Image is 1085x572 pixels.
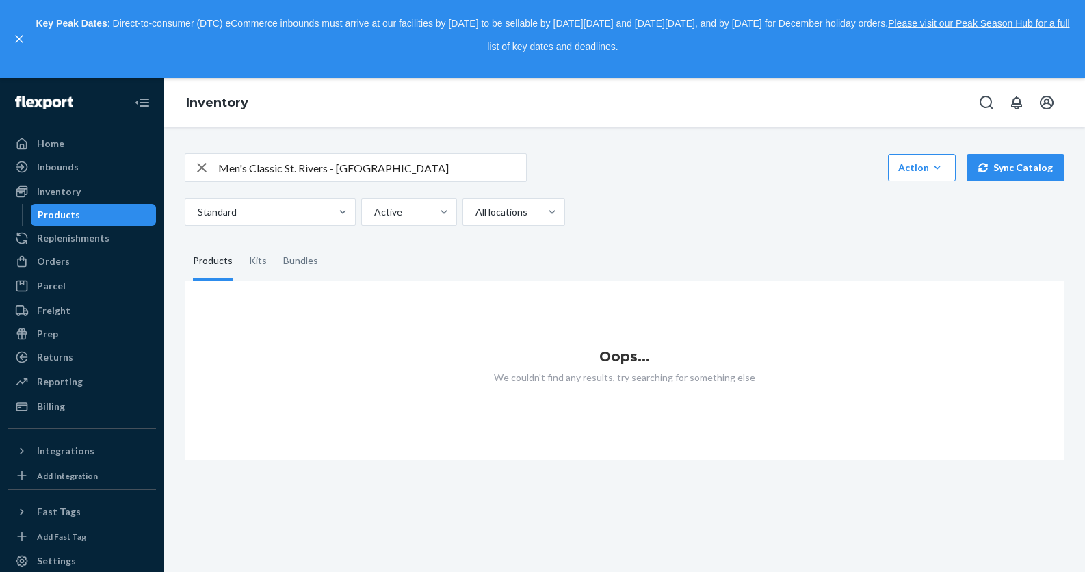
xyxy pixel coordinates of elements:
[373,205,374,219] input: Active
[37,255,70,268] div: Orders
[37,470,98,482] div: Add Integration
[973,89,1000,116] button: Open Search Box
[8,181,156,203] a: Inventory
[15,96,73,109] img: Flexport logo
[129,89,156,116] button: Close Navigation
[967,154,1064,181] button: Sync Catalog
[37,160,79,174] div: Inbounds
[37,375,83,389] div: Reporting
[474,205,475,219] input: All locations
[37,400,65,413] div: Billing
[218,154,526,181] input: Search inventory by name or sku
[8,275,156,297] a: Parcel
[37,231,109,245] div: Replenishments
[12,32,26,46] button: close,
[33,12,1073,58] p: : Direct-to-consumer (DTC) eCommerce inbounds must arrive at our facilities by [DATE] to be sella...
[37,304,70,317] div: Freight
[8,156,156,178] a: Inbounds
[8,467,156,484] a: Add Integration
[37,444,94,458] div: Integrations
[38,208,80,222] div: Products
[37,350,73,364] div: Returns
[31,204,157,226] a: Products
[185,349,1064,364] h1: Oops...
[487,18,1069,52] a: Please visit our Peak Season Hub for a full list of key dates and deadlines.
[8,395,156,417] a: Billing
[175,83,259,123] ol: breadcrumbs
[8,250,156,272] a: Orders
[249,242,267,281] div: Kits
[196,205,198,219] input: Standard
[898,161,945,174] div: Action
[8,550,156,572] a: Settings
[185,371,1064,385] p: We couldn't find any results, try searching for something else
[36,18,107,29] strong: Key Peak Dates
[888,154,956,181] button: Action
[8,528,156,545] a: Add Fast Tag
[8,323,156,345] a: Prep
[8,133,156,155] a: Home
[37,505,81,519] div: Fast Tags
[8,501,156,523] button: Fast Tags
[37,327,58,341] div: Prep
[1003,89,1030,116] button: Open notifications
[37,279,66,293] div: Parcel
[193,242,233,281] div: Products
[37,137,64,151] div: Home
[8,227,156,249] a: Replenishments
[8,300,156,322] a: Freight
[37,554,76,568] div: Settings
[283,242,318,281] div: Bundles
[1033,89,1060,116] button: Open account menu
[37,185,81,198] div: Inventory
[8,346,156,368] a: Returns
[8,440,156,462] button: Integrations
[37,531,86,543] div: Add Fast Tag
[8,371,156,393] a: Reporting
[186,95,248,110] a: Inventory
